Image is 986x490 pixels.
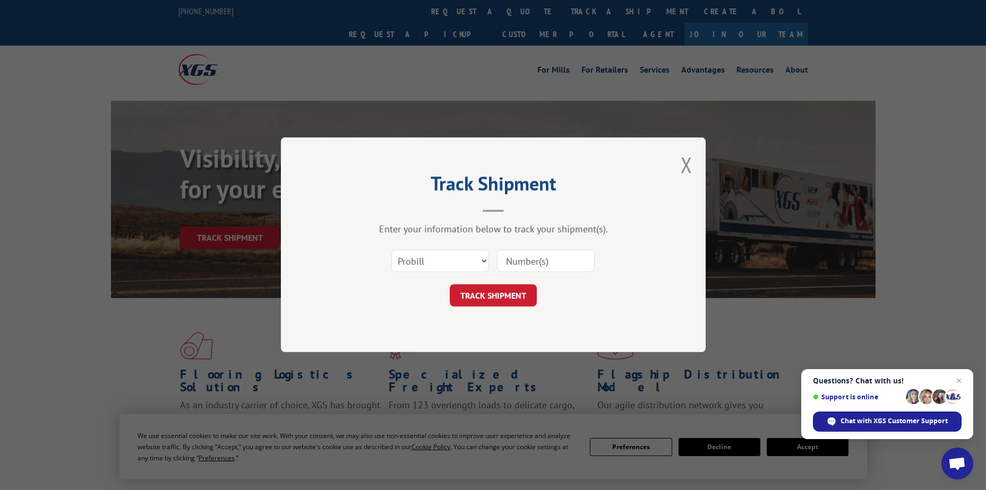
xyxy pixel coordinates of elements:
[813,377,962,385] span: Questions? Chat with us!
[941,448,973,479] a: Open chat
[841,416,948,426] span: Chat with XGS Customer Support
[813,412,962,432] span: Chat with XGS Customer Support
[450,285,537,307] button: TRACK SHIPMENT
[334,176,653,196] h2: Track Shipment
[813,393,902,401] span: Support is online
[681,151,692,179] button: Close modal
[334,223,653,235] div: Enter your information below to track your shipment(s).
[497,250,595,273] input: Number(s)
